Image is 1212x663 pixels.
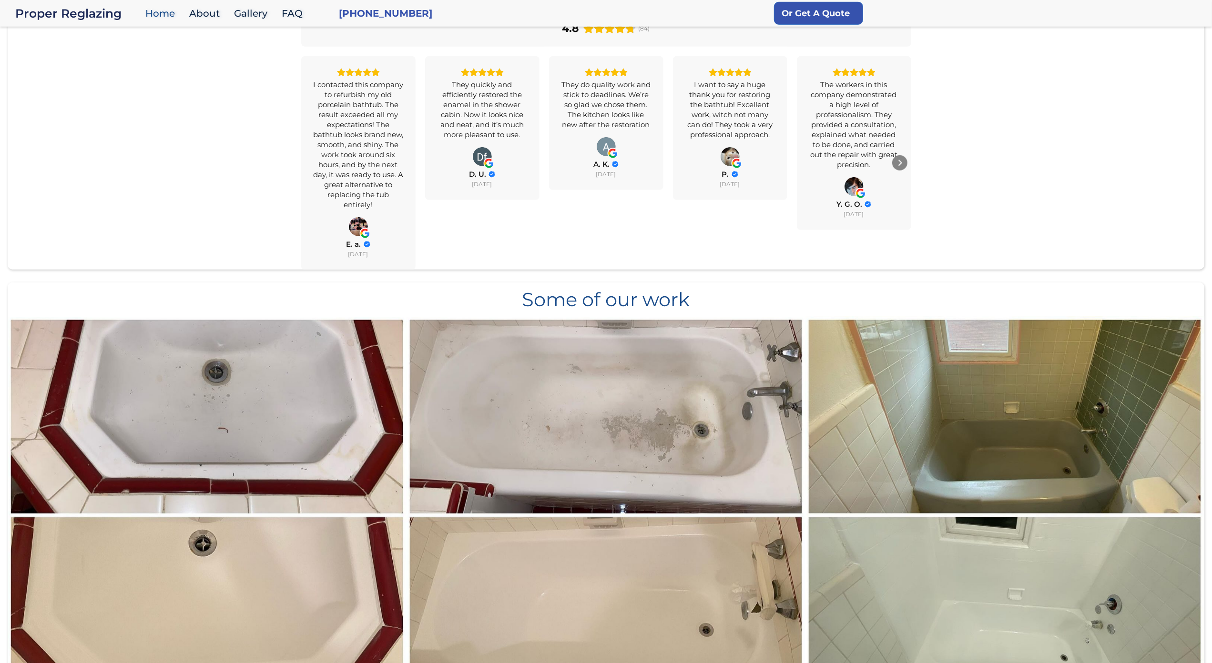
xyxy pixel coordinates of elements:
[473,147,492,166] img: D. U.
[562,22,636,35] div: Rating: 4.8 out of 5
[277,3,312,24] a: FAQ
[437,68,528,77] div: Rating: 5.0 out of 5
[562,22,580,35] div: 4.8
[892,155,907,171] div: Next
[721,147,740,166] a: View on Google
[596,171,616,178] div: [DATE]
[346,240,361,249] span: E. a.
[489,171,495,178] div: Verified Customer
[437,80,528,140] div: They quickly and efficiently restored the enamel in the shower cabin. Now it looks nice and neat,...
[845,177,864,196] img: Y. G. O.
[721,147,740,166] img: P.
[844,211,864,218] div: [DATE]
[301,56,911,270] div: Carousel
[809,80,899,170] div: The workers in this company demonstrated a high level of professionalism. They provided a consult...
[473,147,492,166] a: View on Google
[141,3,184,24] a: Home
[845,177,864,196] a: View on Google
[722,170,729,179] span: P.
[639,25,650,32] span: (84)
[469,170,486,179] span: D. U.
[722,170,738,179] a: Review by P.
[685,68,775,77] div: Rating: 5.0 out of 5
[313,68,404,77] div: Rating: 5.0 out of 5
[720,181,740,188] div: [DATE]
[184,3,229,24] a: About
[472,181,492,188] div: [DATE]
[836,200,862,209] span: Y. G. O.
[469,170,495,179] a: Review by D. U.
[305,155,320,171] div: Previous
[597,137,616,156] img: A. K.
[774,2,863,25] a: Or Get A Quote
[349,217,368,236] img: E. a.
[732,171,738,178] div: Verified Customer
[593,160,610,169] span: A. K.
[15,7,141,20] a: home
[8,282,1204,309] div: Some of our work
[349,217,368,236] a: View on Google
[597,137,616,156] a: View on Google
[865,201,871,208] div: Verified Customer
[229,3,277,24] a: Gallery
[809,68,899,77] div: Rating: 5.0 out of 5
[561,68,652,77] div: Rating: 5.0 out of 5
[313,80,404,210] div: I contacted this company to refurbish my old porcelain bathtub. The result exceeded all my expect...
[612,161,619,168] div: Verified Customer
[348,251,368,258] div: [DATE]
[339,7,432,20] a: [PHONE_NUMBER]
[593,160,619,169] a: Review by A. K.
[364,241,370,248] div: Verified Customer
[15,7,141,20] div: Proper Reglazing
[836,200,871,209] a: Review by Y. G. O.
[561,80,652,130] div: They do quality work and stick to deadlines. We’re so glad we chose them. The kitchen looks like ...
[685,80,775,140] div: I want to say a huge thank you for restoring the bathtub! Excellent work, witch not many can do! ...
[346,240,370,249] a: Review by E. a.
